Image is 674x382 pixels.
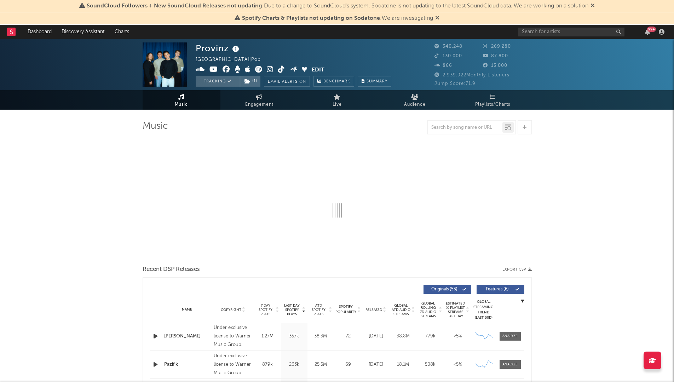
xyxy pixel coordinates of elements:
div: 357k [283,333,306,340]
span: Spotify Popularity [335,304,356,315]
span: 866 [434,63,452,68]
span: Live [333,100,342,109]
span: Summary [367,80,387,83]
span: Released [365,308,382,312]
span: Recent DSP Releases [143,265,200,274]
span: SoundCloud Followers + New SoundCloud Releases not updating [87,3,262,9]
div: [DATE] [364,361,388,368]
em: On [299,80,306,84]
div: 18.1M [391,361,415,368]
div: <5% [446,333,470,340]
button: Features(6) [477,285,524,294]
div: 25.5M [309,361,332,368]
button: Email AlertsOn [264,76,310,87]
span: Spotify Charts & Playlists not updating on Sodatone [242,16,380,21]
div: 1.27M [256,333,279,340]
div: 263k [283,361,306,368]
span: 269.280 [483,44,511,49]
button: Export CSV [502,267,532,272]
input: Search by song name or URL [428,125,502,131]
span: ( 1 ) [240,76,261,87]
a: Music [143,90,220,110]
a: Audience [376,90,454,110]
a: Benchmark [313,76,354,87]
span: Copyright [221,308,241,312]
div: 72 [336,333,361,340]
a: [PERSON_NAME] [164,333,211,340]
span: Dismiss [435,16,439,21]
span: Estimated % Playlist Streams Last Day [446,301,465,318]
span: Dismiss [591,3,595,9]
button: Summary [358,76,391,87]
div: 508k [419,361,442,368]
span: Last Day Spotify Plays [283,303,301,316]
div: Provinz [196,42,241,54]
span: Jump Score: 71.9 [434,81,476,86]
div: Under exclusive license to Warner Music Group Germany Holding GmbH, © 2025 Provinz GbR [PERSON_NA... [214,324,252,349]
span: 2.939.922 Monthly Listeners [434,73,509,77]
div: Global Streaming Trend (Last 60D) [473,299,494,320]
a: Engagement [220,90,298,110]
span: Global ATD Audio Streams [391,303,411,316]
span: ATD Spotify Plays [309,303,328,316]
div: 69 [336,361,361,368]
div: [GEOGRAPHIC_DATA] | Pop [196,56,269,64]
button: Tracking [196,76,240,87]
div: Under exclusive license to Warner Music Group Germany Holding GmbH, © 2025 Provinz GbR [PERSON_NA... [214,352,252,377]
span: Engagement [245,100,273,109]
div: 779k [419,333,442,340]
div: <5% [446,361,470,368]
a: Live [298,90,376,110]
div: 99 + [647,27,656,32]
span: Features ( 6 ) [481,287,514,291]
span: 340.248 [434,44,462,49]
span: 87.800 [483,54,508,58]
a: Charts [110,25,134,39]
a: Dashboard [23,25,57,39]
button: Edit [312,66,324,75]
span: Playlists/Charts [475,100,510,109]
span: Benchmark [323,77,350,86]
button: Originals(53) [424,285,471,294]
a: Playlists/Charts [454,90,532,110]
span: Global Rolling 7D Audio Streams [419,301,438,318]
span: 13.000 [483,63,507,68]
span: Audience [404,100,426,109]
span: Music [175,100,188,109]
div: [DATE] [364,333,388,340]
a: Pazifik [164,361,211,368]
div: Name [164,307,211,312]
a: Discovery Assistant [57,25,110,39]
span: Originals ( 53 ) [428,287,461,291]
button: (1) [240,76,260,87]
button: 99+ [645,29,650,35]
span: : We are investigating [242,16,433,21]
span: : Due to a change to SoundCloud's system, Sodatone is not updating to the latest SoundCloud data.... [87,3,588,9]
input: Search for artists [518,28,624,36]
span: 130.000 [434,54,462,58]
div: 38.8M [391,333,415,340]
span: 7 Day Spotify Plays [256,303,275,316]
div: 38.3M [309,333,332,340]
div: 879k [256,361,279,368]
